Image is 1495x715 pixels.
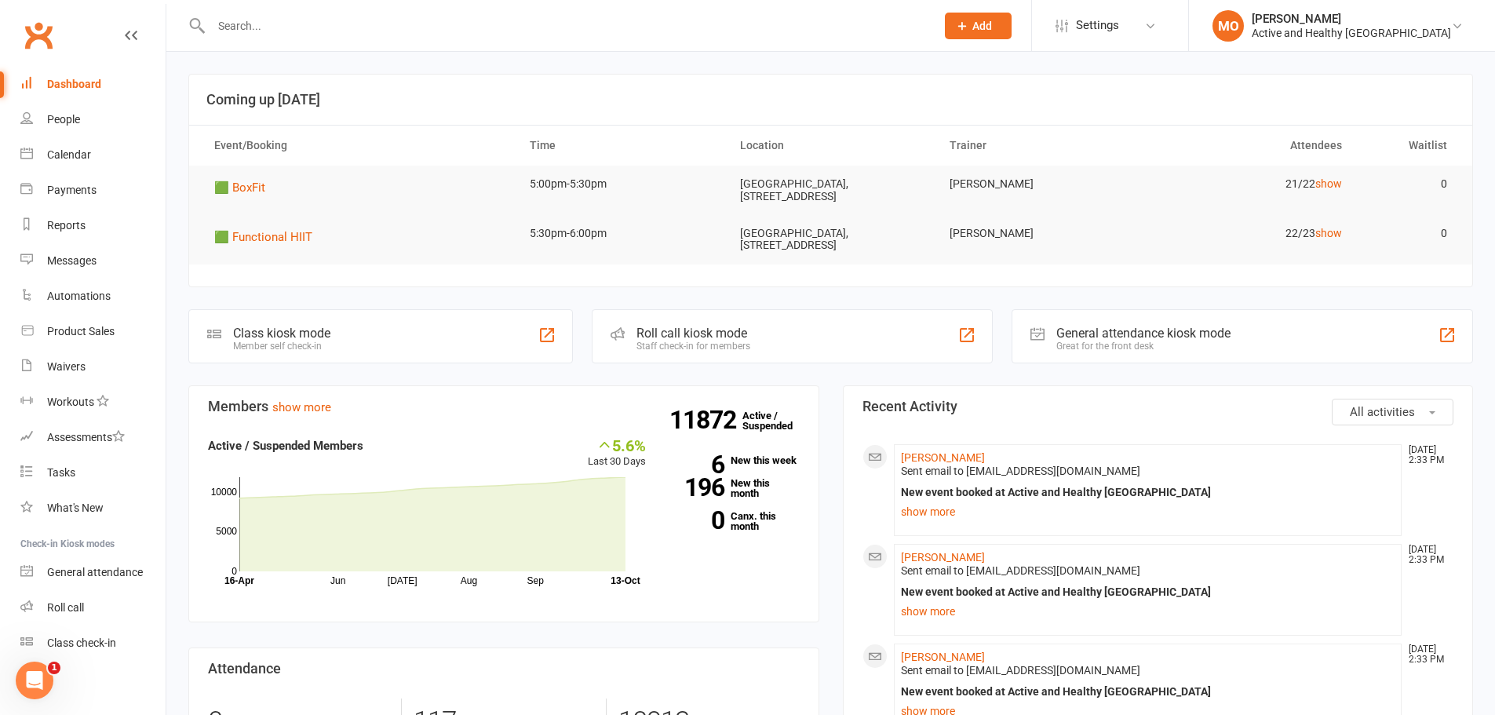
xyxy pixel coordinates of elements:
a: Assessments [20,420,166,455]
td: [PERSON_NAME] [935,166,1146,202]
div: Workouts [47,396,94,408]
div: New event booked at Active and Healthy [GEOGRAPHIC_DATA] [901,486,1395,499]
div: Roll call [47,601,84,614]
a: show more [901,501,1395,523]
span: Sent email to [EMAIL_ADDRESS][DOMAIN_NAME] [901,465,1140,477]
h3: Attendance [208,661,800,677]
span: Sent email to [EMAIL_ADDRESS][DOMAIN_NAME] [901,564,1140,577]
a: 11872Active / Suspended [742,399,811,443]
span: 🟩 Functional HIIT [214,230,312,244]
strong: Active / Suspended Members [208,439,363,453]
span: 1 [48,662,60,674]
a: Tasks [20,455,166,491]
input: Search... [206,15,924,37]
div: What's New [47,502,104,514]
strong: 6 [669,453,724,476]
div: Messages [47,254,97,267]
div: Member self check-in [233,341,330,352]
th: Waitlist [1356,126,1461,166]
span: All activities [1350,405,1415,419]
span: Sent email to [EMAIL_ADDRESS][DOMAIN_NAME] [901,664,1140,677]
a: General attendance kiosk mode [20,555,166,590]
a: show more [272,400,331,414]
button: Add [945,13,1012,39]
div: Waivers [47,360,86,373]
a: Automations [20,279,166,314]
th: Attendees [1146,126,1356,166]
button: 🟩 Functional HIIT [214,228,323,246]
a: Payments [20,173,166,208]
div: Reports [47,219,86,232]
div: 5.6% [588,436,646,454]
a: People [20,102,166,137]
strong: 0 [669,509,724,532]
div: People [47,113,80,126]
span: Settings [1076,8,1119,43]
a: Roll call [20,590,166,626]
a: Waivers [20,349,166,385]
a: 0Canx. this month [669,511,800,531]
div: Assessments [47,431,125,443]
div: Class check-in [47,637,116,649]
a: show more [901,600,1395,622]
button: 🟩 BoxFit [214,178,276,197]
a: What's New [20,491,166,526]
time: [DATE] 2:33 PM [1401,545,1453,565]
div: Roll call kiosk mode [636,326,750,341]
div: Active and Healthy [GEOGRAPHIC_DATA] [1252,26,1451,40]
h3: Coming up [DATE] [206,92,1455,108]
div: General attendance [47,566,143,578]
div: Dashboard [47,78,101,90]
div: Product Sales [47,325,115,337]
time: [DATE] 2:33 PM [1401,644,1453,665]
td: [PERSON_NAME] [935,215,1146,252]
th: Location [726,126,936,166]
span: Add [972,20,992,32]
a: Product Sales [20,314,166,349]
th: Event/Booking [200,126,516,166]
td: 5:00pm-5:30pm [516,166,726,202]
td: 5:30pm-6:00pm [516,215,726,252]
div: Last 30 Days [588,436,646,470]
iframe: Intercom live chat [16,662,53,699]
div: New event booked at Active and Healthy [GEOGRAPHIC_DATA] [901,585,1395,599]
strong: 196 [669,476,724,499]
h3: Recent Activity [862,399,1454,414]
a: show [1315,177,1342,190]
a: show [1315,227,1342,239]
div: Payments [47,184,97,196]
a: Reports [20,208,166,243]
div: Great for the front desk [1056,341,1231,352]
div: MO [1212,10,1244,42]
div: Calendar [47,148,91,161]
button: All activities [1332,399,1453,425]
div: Tasks [47,466,75,479]
a: [PERSON_NAME] [901,451,985,464]
th: Trainer [935,126,1146,166]
a: 6New this week [669,455,800,465]
a: Class kiosk mode [20,626,166,661]
div: Automations [47,290,111,302]
td: 0 [1356,215,1461,252]
td: [GEOGRAPHIC_DATA], [STREET_ADDRESS] [726,215,936,264]
th: Time [516,126,726,166]
time: [DATE] 2:33 PM [1401,445,1453,465]
a: [PERSON_NAME] [901,651,985,663]
strong: 11872 [669,408,742,432]
td: 21/22 [1146,166,1356,202]
div: General attendance kiosk mode [1056,326,1231,341]
td: 22/23 [1146,215,1356,252]
span: 🟩 BoxFit [214,181,265,195]
div: New event booked at Active and Healthy [GEOGRAPHIC_DATA] [901,685,1395,699]
a: Calendar [20,137,166,173]
div: [PERSON_NAME] [1252,12,1451,26]
a: Dashboard [20,67,166,102]
a: Clubworx [19,16,58,55]
td: [GEOGRAPHIC_DATA], [STREET_ADDRESS] [726,166,936,215]
h3: Members [208,399,800,414]
a: [PERSON_NAME] [901,551,985,564]
div: Class kiosk mode [233,326,330,341]
a: 196New this month [669,478,800,498]
a: Workouts [20,385,166,420]
a: Messages [20,243,166,279]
